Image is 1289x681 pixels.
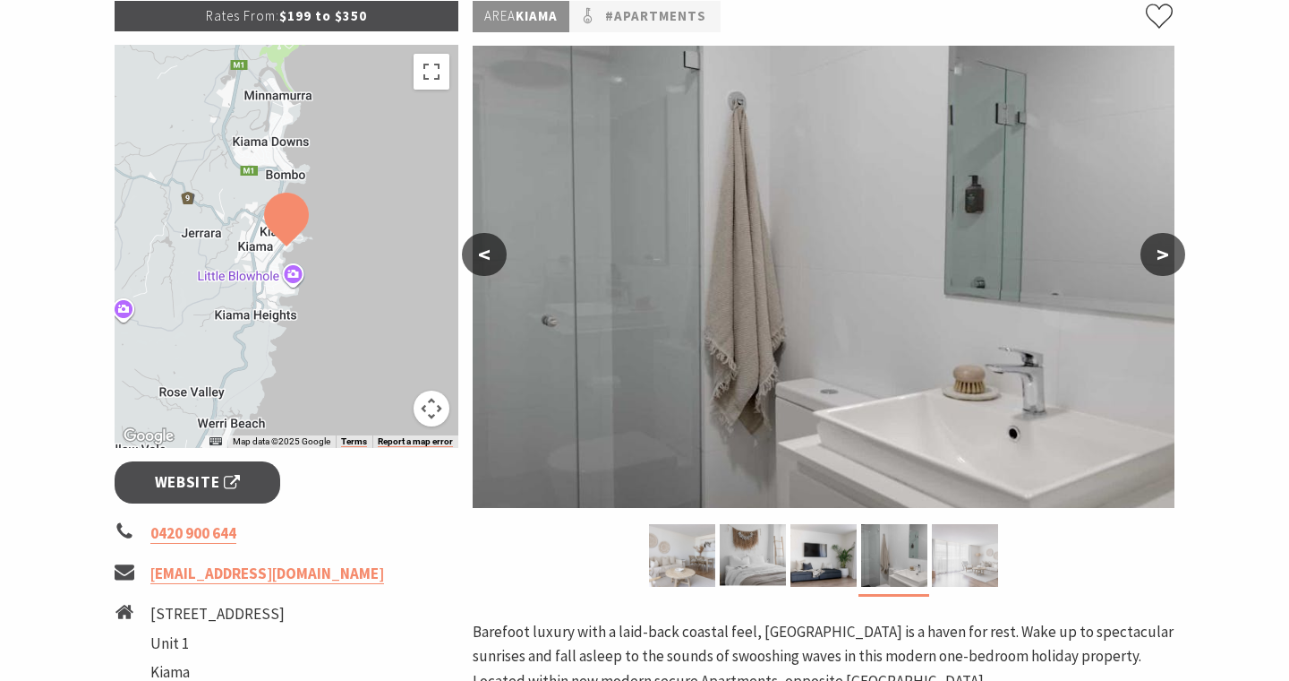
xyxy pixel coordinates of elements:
img: Oceanview Kiama [720,524,786,587]
a: #Apartments [605,5,706,28]
button: Toggle fullscreen view [414,54,449,90]
span: Rates From: [206,7,279,24]
p: Kiama [473,1,569,32]
a: Terms (opens in new tab) [341,436,367,447]
button: < [462,233,507,276]
li: Unit 1 [150,632,324,656]
button: Map camera controls [414,391,449,427]
button: Keyboard shortcuts [209,435,222,448]
img: Google [119,425,178,448]
span: Area [484,7,516,24]
img: Bathroom [473,46,1174,508]
a: 0420 900 644 [150,523,236,544]
p: $199 to $350 [115,1,458,31]
img: Bathroom [861,524,927,587]
img: Oceanview Kiama [790,524,857,587]
a: Open this area in Google Maps (opens a new window) [119,425,178,448]
button: > [1140,233,1185,276]
img: Lounge [932,524,998,587]
li: [STREET_ADDRESS] [150,602,324,626]
span: Website [155,470,241,495]
a: [EMAIL_ADDRESS][DOMAIN_NAME] [150,564,384,584]
a: Website [115,461,280,504]
a: Report a map error [378,436,453,447]
span: Map data ©2025 Google [233,436,330,446]
img: Oceanview Kiama [649,524,715,587]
